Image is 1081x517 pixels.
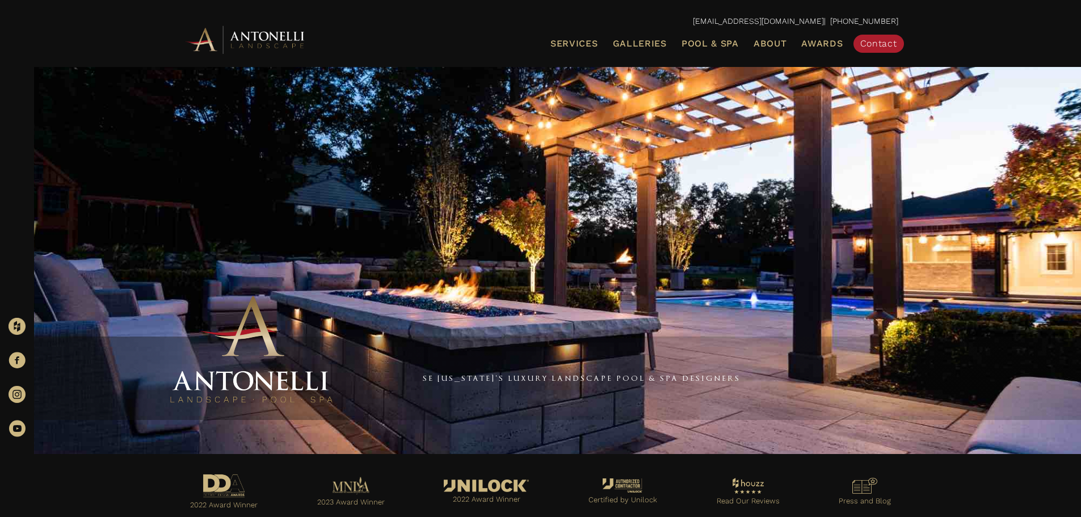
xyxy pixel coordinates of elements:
[298,474,403,512] a: Go to https://antonellilandscape.com/pool-and-spa/dont-stop-believing/
[801,38,843,49] span: Awards
[550,39,598,48] span: Services
[860,38,897,49] span: Contact
[426,477,548,509] a: Go to https://antonellilandscape.com/featured-projects/the-white-house/
[821,475,910,511] a: Go to https://antonellilandscape.com/press-media/
[682,38,739,49] span: Pool & Spa
[166,291,337,409] img: Antonelli Stacked Logo
[570,476,676,510] a: Go to https://antonellilandscape.com/unilock-authorized-contractor/
[698,475,798,511] a: Go to https://www.houzz.com/professionals/landscape-architects-and-landscape-designers/antonelli-...
[613,38,667,49] span: Galleries
[754,39,787,48] span: About
[183,14,898,29] p: | [PHONE_NUMBER]
[608,36,671,51] a: Galleries
[797,36,847,51] a: Awards
[9,318,26,335] img: Houzz
[853,35,904,53] a: Contact
[183,24,308,55] img: Antonelli Horizontal Logo
[546,36,603,51] a: Services
[423,373,741,383] a: SE [US_STATE]'s Luxury Landscape Pool & Spa Designers
[172,471,276,515] a: Go to https://antonellilandscape.com/pool-and-spa/executive-sweet/
[677,36,743,51] a: Pool & Spa
[749,36,792,51] a: About
[693,16,824,26] a: [EMAIL_ADDRESS][DOMAIN_NAME]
